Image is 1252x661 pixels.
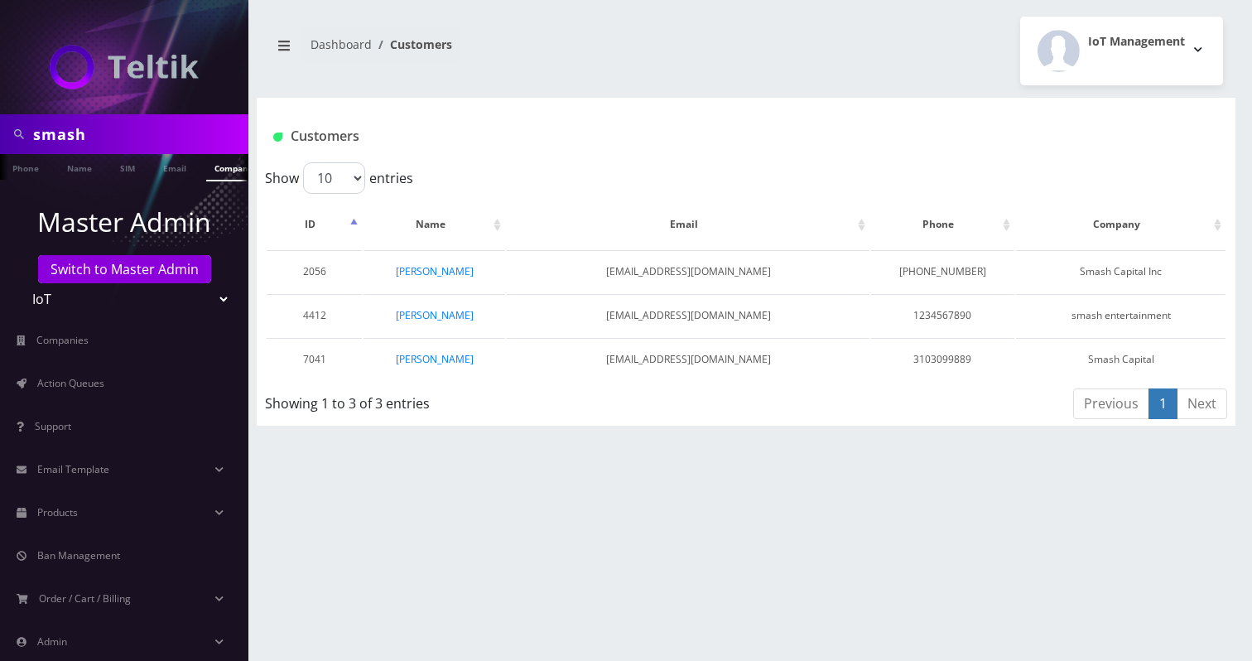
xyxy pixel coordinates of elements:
select: Showentries [303,162,365,194]
a: [PERSON_NAME] [396,264,474,278]
a: SIM [112,154,143,180]
th: Company: activate to sort column ascending [1016,200,1226,248]
td: 7041 [267,338,362,380]
span: Email Template [37,462,109,476]
td: [EMAIL_ADDRESS][DOMAIN_NAME] [507,294,869,336]
td: 1234567890 [871,294,1014,336]
label: Show entries [265,162,413,194]
td: [EMAIL_ADDRESS][DOMAIN_NAME] [507,250,869,292]
th: Phone: activate to sort column ascending [871,200,1014,248]
a: Previous [1073,388,1149,419]
td: smash entertainment [1016,294,1226,336]
a: [PERSON_NAME] [396,352,474,366]
li: Customers [372,36,452,53]
a: Switch to Master Admin [38,255,211,283]
a: [PERSON_NAME] [396,308,474,322]
div: Showing 1 to 3 of 3 entries [265,387,653,413]
span: Admin [37,634,67,649]
span: Order / Cart / Billing [39,591,131,606]
th: Email: activate to sort column ascending [507,200,869,248]
th: Name: activate to sort column ascending [364,200,505,248]
td: Smash Capital Inc [1016,250,1226,292]
td: 4412 [267,294,362,336]
td: [PHONE_NUMBER] [871,250,1014,292]
span: Action Queues [37,376,104,390]
a: Dashboard [311,36,372,52]
a: Next [1177,388,1227,419]
a: Phone [4,154,47,180]
button: IoT Management [1020,17,1223,85]
th: ID: activate to sort column descending [267,200,362,248]
span: Support [35,419,71,433]
span: Companies [36,333,89,347]
h2: IoT Management [1088,35,1185,49]
span: Ban Management [37,548,120,562]
td: [EMAIL_ADDRESS][DOMAIN_NAME] [507,338,869,380]
a: Name [59,154,100,180]
nav: breadcrumb [269,27,734,75]
input: Search in Company [33,118,244,150]
h1: Customers [273,128,1057,144]
img: IoT [50,45,199,89]
td: 2056 [267,250,362,292]
a: 1 [1148,388,1177,419]
a: Email [155,154,195,180]
td: Smash Capital [1016,338,1226,380]
span: Products [37,505,78,519]
a: Company [206,154,262,181]
td: 3103099889 [871,338,1014,380]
